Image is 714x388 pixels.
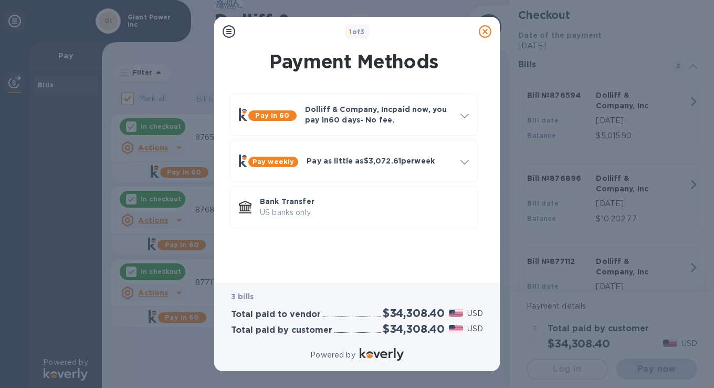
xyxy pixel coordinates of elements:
[307,156,452,166] p: Pay as little as $3,072.61 per week
[260,207,469,218] p: US banks only.
[310,350,355,361] p: Powered by
[228,50,480,73] h1: Payment Methods
[253,158,294,166] b: Pay weekly
[231,310,321,320] h3: Total paid to vendor
[449,325,463,332] img: USD
[360,348,404,361] img: Logo
[231,325,332,335] h3: Total paid by customer
[260,196,469,207] p: Bank Transfer
[255,111,289,119] b: Pay in 60
[231,292,254,301] b: 3 bills
[467,323,483,334] p: USD
[383,307,445,320] h2: $34,308.40
[349,28,365,36] b: of 3
[349,28,352,36] span: 1
[383,322,445,335] h2: $34,308.40
[449,310,463,317] img: USD
[467,308,483,319] p: USD
[305,104,452,125] p: Dolliff & Company, Inc paid now, you pay in 60 days - No fee.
